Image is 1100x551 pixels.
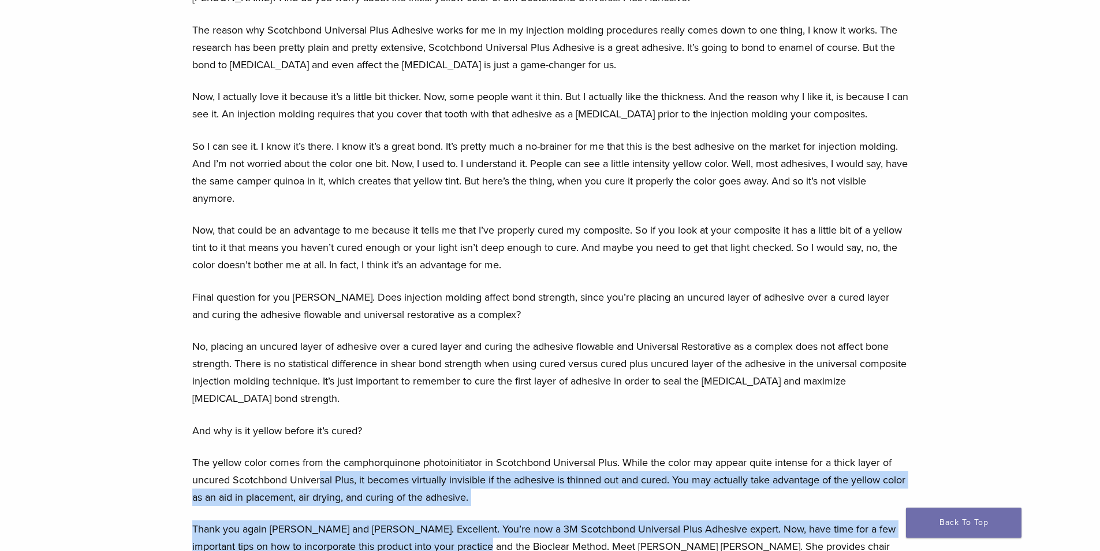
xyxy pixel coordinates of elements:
[192,338,908,407] p: No, placing an uncured layer of adhesive over a cured layer and curing the adhesive flowable and ...
[192,221,908,273] p: Now, that could be an advantage to me because it tells me that I’ve properly cured my composite. ...
[192,422,908,439] p: And why is it yellow before it’s cured?
[906,508,1021,538] a: Back To Top
[192,21,908,73] p: The reason why Scotchbond Universal Plus Adhesive works for me in my injection molding procedures...
[192,454,908,506] p: The yellow color comes from the camphorquinone photoinitiator in Scotchbond Universal Plus. While...
[192,289,908,323] p: Final question for you [PERSON_NAME]. Does injection molding affect bond strength, since you’re p...
[192,88,908,123] p: Now, I actually love it because it’s a little bit thicker. Now, some people want it thin. But I a...
[192,138,908,207] p: So I can see it. I know it’s there. I know it’s a great bond. It’s pretty much a no-brainer for m...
